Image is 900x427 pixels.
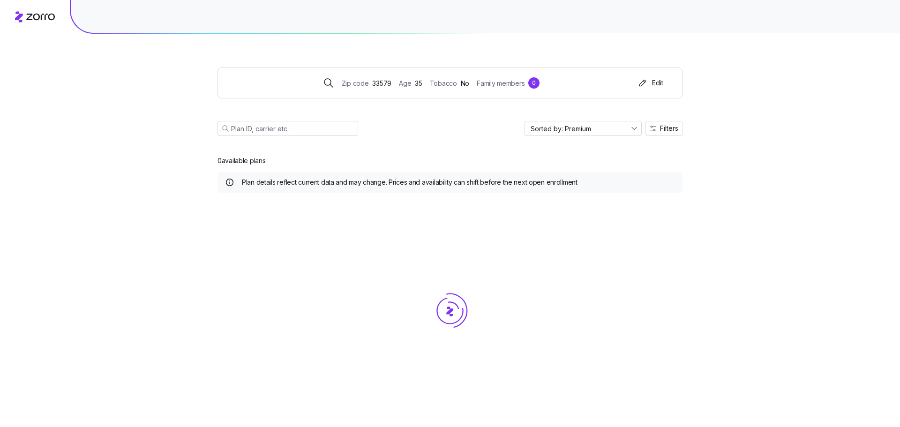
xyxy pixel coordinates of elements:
[660,125,678,132] span: Filters
[399,78,411,88] span: Age
[342,78,369,88] span: Zip code
[633,75,667,90] button: Edit
[415,78,422,88] span: 35
[430,78,457,88] span: Tobacco
[372,78,391,88] span: 33579
[528,77,540,89] div: 0
[477,78,525,88] span: Family members
[217,156,266,165] span: 0 available plans
[525,121,642,136] input: Sort by
[217,121,358,136] input: Plan ID, carrier etc.
[637,78,663,88] div: Edit
[461,78,469,88] span: No
[242,178,577,187] span: Plan details reflect current data and may change. Prices and availability can shift before the ne...
[645,121,682,136] button: Filters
